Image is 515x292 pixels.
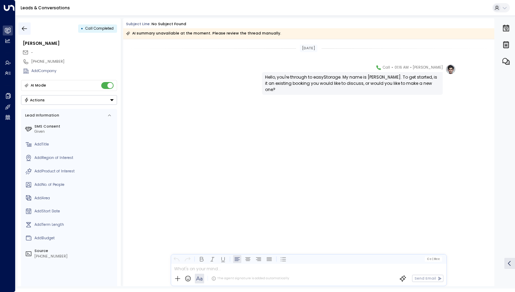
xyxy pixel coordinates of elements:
[21,5,70,11] a: Leads & Conversations
[23,113,59,118] div: Lead Information
[383,64,390,71] span: Call
[31,68,117,74] div: AddCompany
[211,276,289,281] div: The agent signature is added automatically
[81,24,83,33] div: •
[410,64,412,71] span: •
[34,124,115,129] label: SMS Consent
[34,195,115,201] div: AddArea
[427,257,440,261] span: Cc Bcc
[34,142,115,147] div: AddTitle
[21,95,117,105] button: Actions
[34,155,115,161] div: AddRegion of Interest
[445,64,456,74] img: profile-logo.png
[23,40,117,47] div: [PERSON_NAME]
[265,74,440,93] div: Hello, you're through to easyStorage. My name is [PERSON_NAME]. To get started, is it an existing...
[172,255,181,263] button: Undo
[31,59,117,64] div: [PHONE_NUMBER]
[300,44,317,52] div: [DATE]
[425,256,442,261] button: Cc|Bcc
[34,222,115,228] div: AddTerm Length
[413,64,443,71] span: [PERSON_NAME]
[183,255,191,263] button: Redo
[391,64,393,71] span: •
[432,257,433,261] span: |
[24,98,45,102] div: Actions
[34,235,115,241] div: AddBudget
[395,64,409,71] span: 01:16 AM
[34,169,115,174] div: AddProduct of Interest
[31,50,33,55] span: -
[34,209,115,214] div: AddStart Date
[34,254,115,259] div: [PHONE_NUMBER]
[31,82,46,89] div: AI Mode
[85,26,114,31] span: Call Completed
[34,182,115,188] div: AddNo. of People
[34,248,115,254] label: Source
[21,95,117,105] div: Button group with a nested menu
[34,129,115,134] div: Given
[126,21,151,27] span: Subject Line:
[126,30,281,37] div: AI summary unavailable at the moment. Please review the thread manually.
[151,21,186,27] div: No subject found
